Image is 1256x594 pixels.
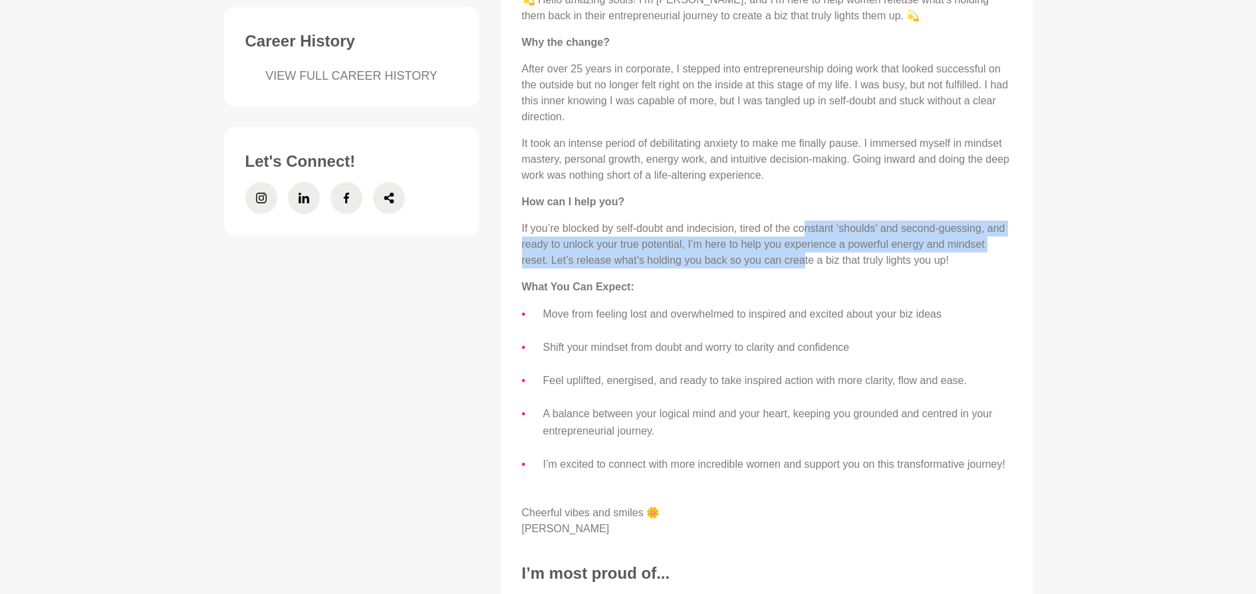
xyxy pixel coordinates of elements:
[522,196,625,207] strong: How can I help you?
[245,67,458,85] a: VIEW FULL CAREER HISTORY
[288,182,320,214] a: LinkedIn
[522,281,634,292] strong: What You Can Expect:
[543,372,1011,389] li: Feel uplifted, energised, and ready to take inspired action with more clarity, flow and ease.
[245,182,277,214] a: Instagram
[245,151,458,171] h3: Let's Connect!
[522,221,1011,268] p: If you’re blocked by self-doubt and indecision, tired of the constant ‘shoulds’ and second-guessi...
[522,136,1011,183] p: It took an intense period of debilitating anxiety to make me finally pause. I immersed myself in ...
[522,37,610,48] strong: Why the change?
[522,505,1011,537] p: Cheerful vibes and smiles 🌼 [PERSON_NAME]
[543,405,1011,440] li: A balance between your logical mind and your heart, keeping you grounded and centred in your entr...
[373,182,405,214] a: Share
[543,339,1011,356] li: Shift your mindset from doubt and worry to clarity and confidence
[543,456,1011,473] li: I’m excited to connect with more incredible women and support you on this transformative journey!
[245,31,458,51] h3: Career History
[330,182,362,214] a: Facebook
[522,563,1011,583] h3: I’m most proud of...
[543,306,1011,323] li: Move from feeling lost and overwhelmed to inspired and excited about your biz ideas
[522,61,1011,125] p: After over 25 years in corporate, I stepped into entrepreneurship doing work that looked successf...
